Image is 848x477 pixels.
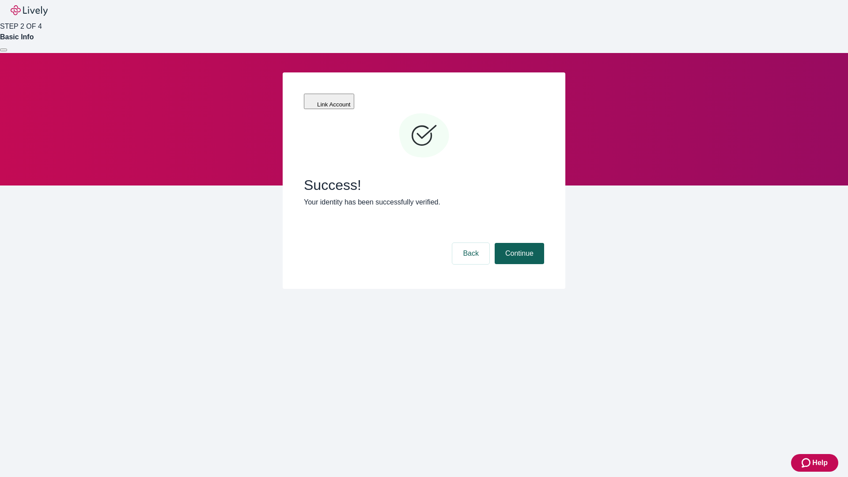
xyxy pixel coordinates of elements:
svg: Zendesk support icon [802,458,812,468]
img: Lively [11,5,48,16]
span: Success! [304,177,544,193]
p: Your identity has been successfully verified. [304,197,544,208]
button: Link Account [304,94,354,109]
button: Zendesk support iconHelp [791,454,838,472]
button: Back [452,243,489,264]
span: Help [812,458,828,468]
button: Continue [495,243,544,264]
svg: Checkmark icon [397,110,450,163]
